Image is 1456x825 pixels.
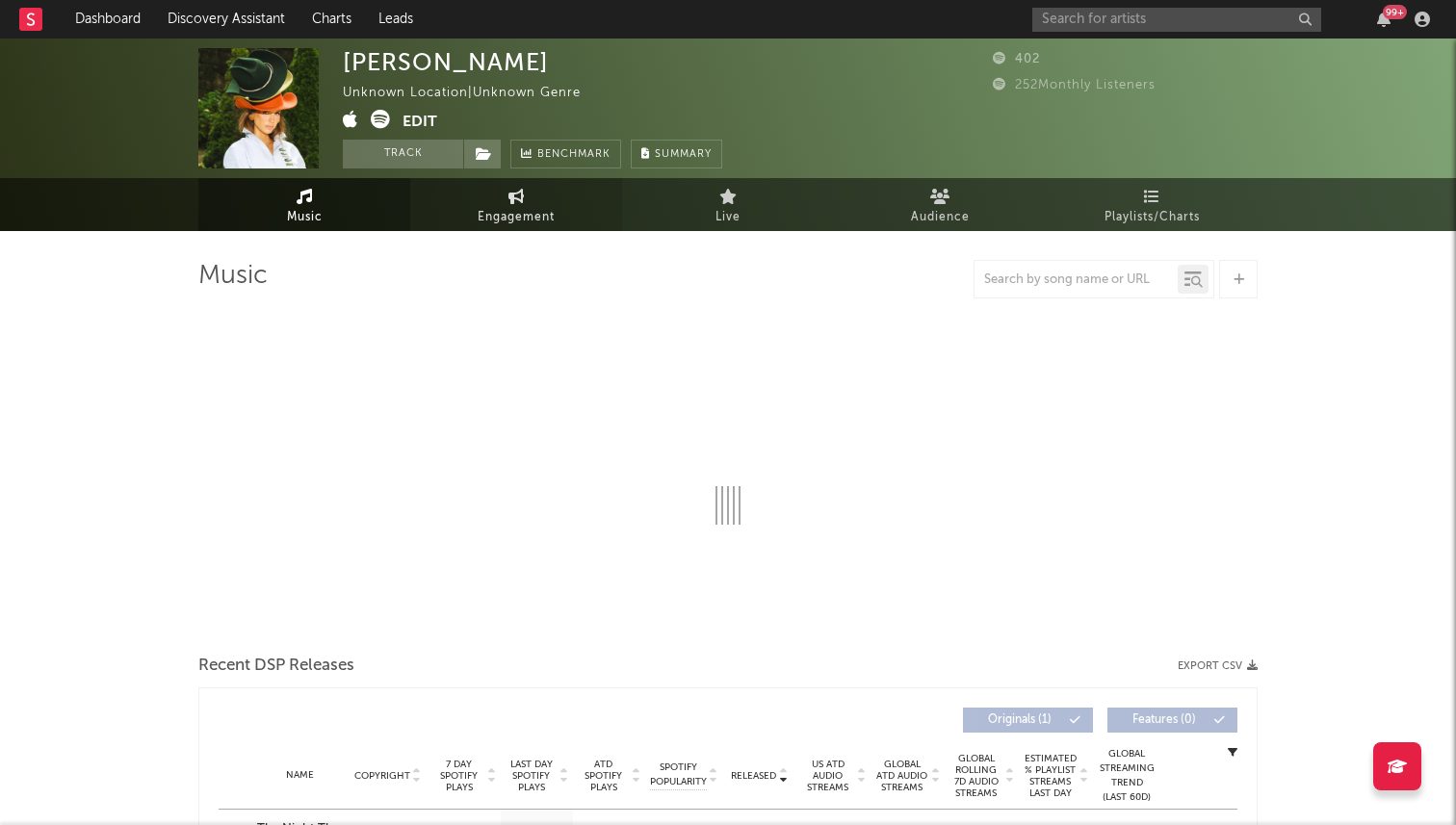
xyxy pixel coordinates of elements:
[198,178,410,231] a: Music
[715,206,741,229] span: Live
[403,110,437,134] button: Edit
[1383,5,1407,19] div: 99 +
[198,655,354,678] span: Recent DSP Releases
[631,140,722,168] button: Summary
[655,149,712,160] span: Summary
[510,140,621,168] a: Benchmark
[1024,753,1077,799] span: Estimated % Playlist Streams Last Day
[578,759,629,793] span: ATD Spotify Plays
[975,714,1064,726] span: Originals ( 1 )
[801,759,854,793] span: US ATD Audio Streams
[343,82,603,105] div: Unknown Location | Unknown Genre
[287,206,323,229] span: Music
[433,759,484,793] span: 7 Day Spotify Plays
[911,206,970,229] span: Audience
[993,53,1040,65] span: 402
[537,143,611,167] span: Benchmark
[343,140,463,168] button: Track
[1046,178,1258,231] a: Playlists/Charts
[478,206,555,229] span: Engagement
[975,272,1178,288] input: Search by song name or URL
[1098,747,1156,805] div: Global Streaming Trend (Last 60D)
[834,178,1046,231] a: Audience
[257,768,343,783] div: Name
[963,708,1093,733] button: Originals(1)
[1377,12,1391,27] button: 99+
[650,761,707,789] span: Spotify Popularity
[410,178,622,231] a: Engagement
[506,759,557,793] span: Last Day Spotify Plays
[622,178,834,231] a: Live
[993,79,1156,91] span: 252 Monthly Listeners
[1107,708,1237,733] button: Features(0)
[1178,660,1258,672] button: Export CSV
[949,753,1002,799] span: Global Rolling 7D Audio Streams
[1105,206,1200,229] span: Playlists/Charts
[875,759,928,793] span: Global ATD Audio Streams
[1032,8,1321,32] input: Search for artists
[1120,714,1209,726] span: Features ( 0 )
[354,770,410,782] span: Copyright
[731,770,776,782] span: Released
[343,48,549,76] div: [PERSON_NAME]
